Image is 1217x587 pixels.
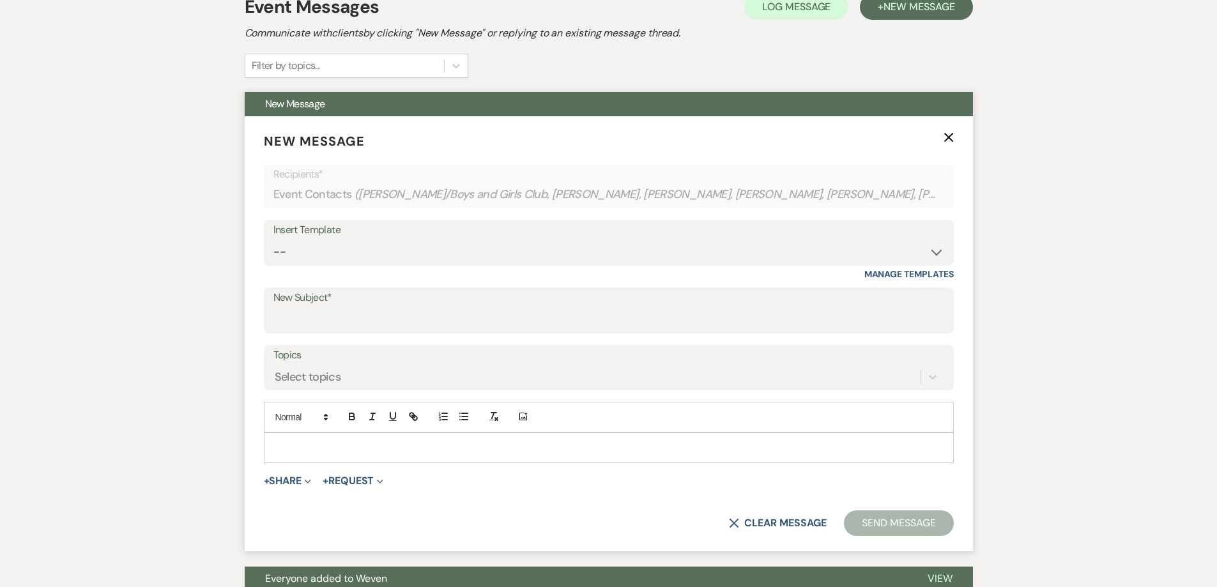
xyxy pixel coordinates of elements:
[273,166,944,183] p: Recipients*
[273,182,944,207] div: Event Contacts
[323,476,383,486] button: Request
[252,58,320,73] div: Filter by topics...
[273,221,944,240] div: Insert Template
[245,26,973,41] h2: Communicate with clients by clicking "New Message" or replying to an existing message thread.
[928,572,953,585] span: View
[273,346,944,365] label: Topics
[264,476,312,486] button: Share
[264,133,365,149] span: New Message
[323,476,328,486] span: +
[265,572,387,585] span: Everyone added to Weven
[264,476,270,486] span: +
[355,186,941,203] span: ( [PERSON_NAME]/Boys and Girls Club, [PERSON_NAME], [PERSON_NAME], [PERSON_NAME], [PERSON_NAME], ...
[273,289,944,307] label: New Subject*
[729,518,826,528] button: Clear message
[275,368,341,385] div: Select topics
[265,97,325,111] span: New Message
[864,268,954,280] a: Manage Templates
[844,510,953,536] button: Send Message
